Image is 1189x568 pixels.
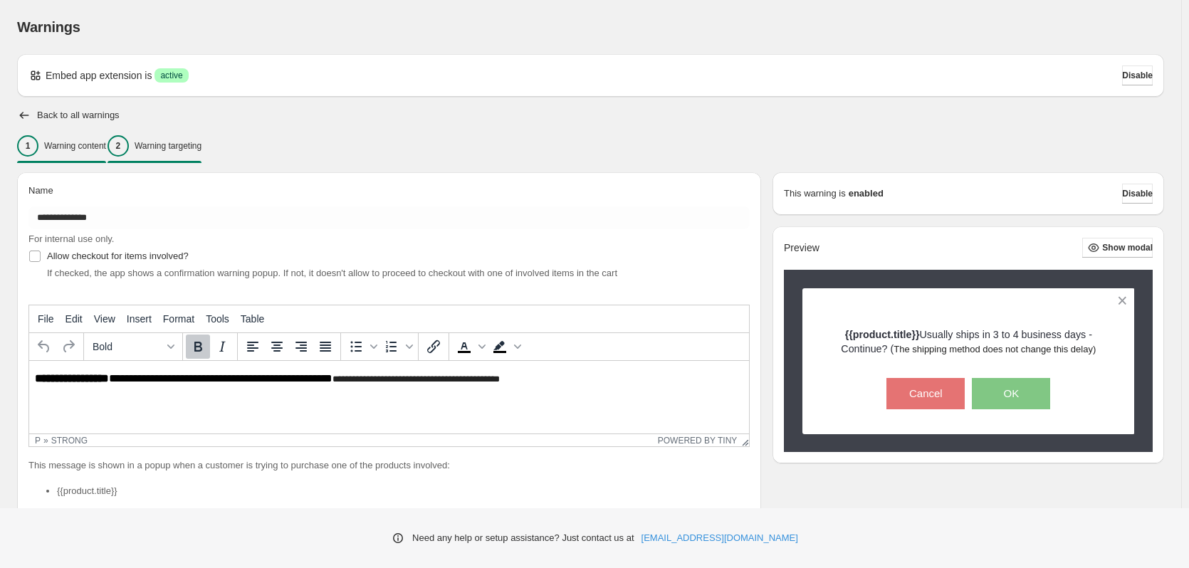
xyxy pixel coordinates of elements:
span: Table [241,313,264,325]
div: strong [51,436,88,446]
p: This warning is [784,186,846,201]
button: Show modal [1082,238,1153,258]
h2: Back to all warnings [37,110,120,121]
button: Bold [186,335,210,359]
iframe: Rich Text Area [29,361,749,433]
div: Numbered list [379,335,415,359]
strong: enabled [849,186,884,201]
div: 1 [17,135,38,157]
button: 1Warning content [17,131,106,161]
span: View [94,313,115,325]
button: Cancel [886,378,965,409]
span: Bold [93,341,162,352]
button: OK [972,378,1050,409]
p: Embed app extension is [46,68,152,83]
span: The shipping method does not change this delay) [894,344,1096,354]
span: If checked, the app shows a confirmation warning popup. If not, it doesn't allow to proceed to ch... [47,268,617,278]
div: Text color [452,335,488,359]
li: {{product.title}} [57,484,750,498]
h2: Preview [784,242,819,254]
a: Powered by Tiny [658,436,738,446]
span: Name [28,185,53,196]
button: Insert/edit link [421,335,446,359]
button: Italic [210,335,234,359]
span: Insert [127,313,152,325]
div: Resize [737,434,749,446]
button: Disable [1122,184,1153,204]
button: Align left [241,335,265,359]
span: active [160,70,182,81]
button: Align center [265,335,289,359]
button: Align right [289,335,313,359]
p: This message is shown in a popup when a customer is trying to purchase one of the products involved: [28,458,750,473]
div: Bullet list [344,335,379,359]
span: Show modal [1102,242,1153,253]
div: Background color [488,335,523,359]
p: Usually ships in 3 to 4 business days - Continue? ( [827,327,1110,357]
p: Warning content [44,140,106,152]
span: Disable [1122,70,1153,81]
button: 2Warning targeting [108,131,201,161]
span: Edit [66,313,83,325]
div: » [43,436,48,446]
button: Justify [313,335,337,359]
span: Disable [1122,188,1153,199]
p: Warning targeting [135,140,201,152]
button: Redo [56,335,80,359]
div: 2 [108,135,129,157]
span: Format [163,313,194,325]
button: Disable [1122,65,1153,85]
span: Tools [206,313,229,325]
div: p [35,436,41,446]
strong: {{product.title}} [845,329,920,340]
span: Warnings [17,19,80,35]
span: Allow checkout for items involved? [47,251,189,261]
span: File [38,313,54,325]
span: For internal use only. [28,233,114,244]
button: Formats [87,335,179,359]
a: [EMAIL_ADDRESS][DOMAIN_NAME] [641,531,798,545]
button: Undo [32,335,56,359]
